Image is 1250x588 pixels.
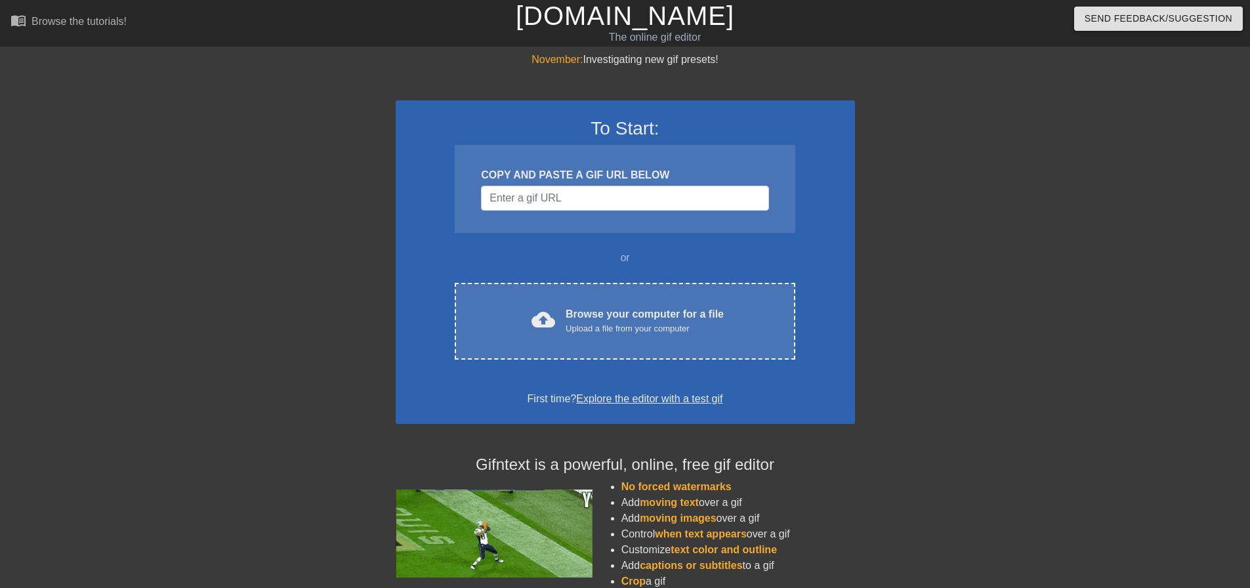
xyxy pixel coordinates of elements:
span: menu_book [10,12,26,28]
div: Upload a file from your computer [566,322,724,335]
div: or [430,250,821,266]
img: football_small.gif [396,490,593,577]
span: moving images [640,513,716,524]
span: text color and outline [671,544,777,555]
span: moving text [640,497,699,508]
span: Crop [621,576,646,587]
div: First time? [413,391,838,407]
div: Browse your computer for a file [566,306,724,335]
span: Send Feedback/Suggestion [1085,10,1232,27]
div: COPY AND PASTE A GIF URL BELOW [481,167,768,183]
a: [DOMAIN_NAME] [516,1,734,30]
div: Investigating new gif presets! [396,52,855,68]
li: Add over a gif [621,495,855,511]
span: November: [531,54,583,65]
h4: Gifntext is a powerful, online, free gif editor [396,455,855,474]
span: when text appears [655,528,747,539]
h3: To Start: [413,117,838,140]
a: Browse the tutorials! [10,12,127,33]
span: captions or subtitles [640,560,742,571]
li: Customize [621,542,855,558]
li: Add to a gif [621,558,855,574]
input: Username [481,186,768,211]
a: Explore the editor with a test gif [576,393,722,404]
button: Send Feedback/Suggestion [1074,7,1243,31]
li: Add over a gif [621,511,855,526]
li: Control over a gif [621,526,855,542]
span: cloud_upload [531,308,555,331]
div: The online gif editor [423,30,886,45]
span: No forced watermarks [621,481,732,492]
div: Browse the tutorials! [31,16,127,27]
